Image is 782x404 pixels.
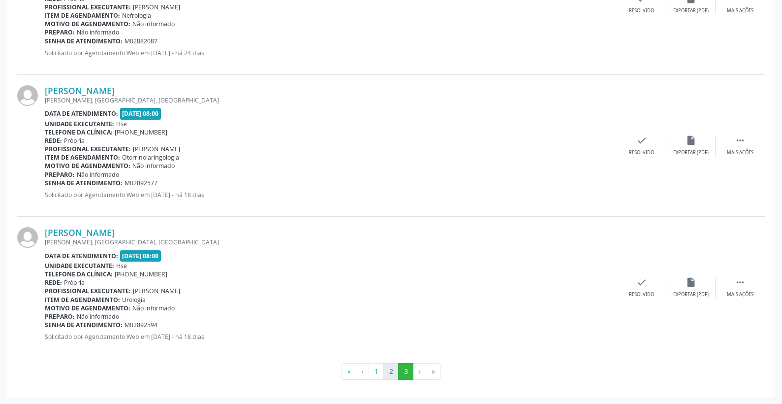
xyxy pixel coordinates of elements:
span: [PERSON_NAME] [133,287,180,295]
div: Mais ações [727,291,753,298]
b: Profissional executante: [45,3,131,11]
button: Go to page 1 [369,363,384,380]
button: Go to first page [342,363,356,380]
div: Mais ações [727,7,753,14]
span: [DATE] 08:00 [120,250,161,262]
b: Preparo: [45,170,75,179]
b: Motivo de agendamento: [45,162,130,170]
b: Profissional executante: [45,145,131,153]
b: Unidade executante: [45,262,114,270]
i: check [636,135,647,146]
span: Própria [64,278,85,287]
span: Não informado [77,170,119,179]
b: Senha de atendimento: [45,179,123,187]
b: Item de agendamento: [45,296,120,304]
i: check [636,277,647,288]
b: Data de atendimento: [45,109,118,118]
b: Profissional executante: [45,287,131,295]
i:  [735,135,746,146]
b: Rede: [45,136,62,145]
span: Não informado [132,162,175,170]
b: Unidade executante: [45,120,114,128]
button: Go to previous page [356,363,369,380]
b: Preparo: [45,28,75,36]
b: Item de agendamento: [45,11,120,20]
ul: Pagination [17,363,765,380]
b: Data de atendimento: [45,252,118,260]
p: Solicitado por Agendamento Web em [DATE] - há 24 dias [45,49,617,57]
b: Senha de atendimento: [45,37,123,45]
div: Exportar (PDF) [673,149,709,156]
span: M02892594 [125,321,157,329]
a: [PERSON_NAME] [45,227,115,238]
span: Não informado [77,312,119,321]
button: Go to page 3 [398,363,413,380]
i: insert_drive_file [686,277,696,288]
span: Hse [116,262,127,270]
b: Telefone da clínica: [45,270,113,278]
img: img [17,85,38,106]
a: [PERSON_NAME] [45,85,115,96]
span: Nefrologia [122,11,151,20]
div: [PERSON_NAME], [GEOGRAPHIC_DATA], [GEOGRAPHIC_DATA] [45,96,617,104]
span: Própria [64,136,85,145]
div: [PERSON_NAME], [GEOGRAPHIC_DATA], [GEOGRAPHIC_DATA] [45,238,617,246]
b: Motivo de agendamento: [45,304,130,312]
b: Rede: [45,278,62,287]
span: [PHONE_NUMBER] [115,270,167,278]
span: [DATE] 08:00 [120,108,161,119]
div: Resolvido [629,291,654,298]
span: Urologia [122,296,146,304]
i: insert_drive_file [686,135,696,146]
button: Go to page 2 [383,363,399,380]
b: Telefone da clínica: [45,128,113,136]
div: Exportar (PDF) [673,291,709,298]
p: Solicitado por Agendamento Web em [DATE] - há 18 dias [45,191,617,199]
span: [PERSON_NAME] [133,3,180,11]
span: Não informado [132,304,175,312]
span: [PERSON_NAME] [133,145,180,153]
b: Item de agendamento: [45,153,120,162]
b: Senha de atendimento: [45,321,123,329]
p: Solicitado por Agendamento Web em [DATE] - há 18 dias [45,333,617,341]
span: M02882087 [125,37,157,45]
div: Resolvido [629,7,654,14]
div: Mais ações [727,149,753,156]
span: [PHONE_NUMBER] [115,128,167,136]
div: Resolvido [629,149,654,156]
div: Exportar (PDF) [673,7,709,14]
span: Não informado [132,20,175,28]
span: Otorrinolaringologia [122,153,179,162]
span: Não informado [77,28,119,36]
i:  [735,277,746,288]
img: img [17,227,38,248]
b: Preparo: [45,312,75,321]
b: Motivo de agendamento: [45,20,130,28]
span: M02892577 [125,179,157,187]
span: Hse [116,120,127,128]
